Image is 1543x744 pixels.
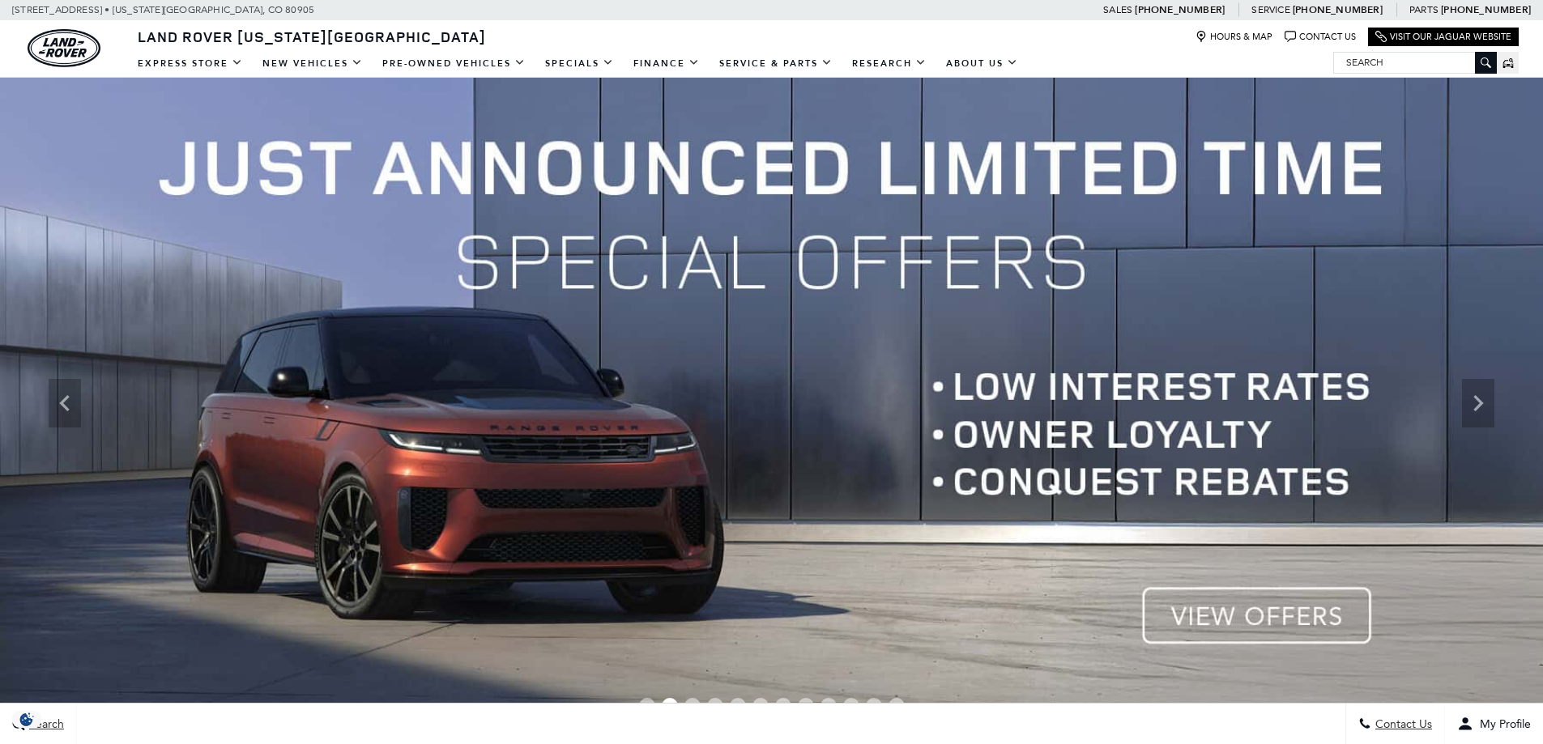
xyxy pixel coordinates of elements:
span: Go to slide 9 [821,698,837,714]
a: About Us [936,49,1028,78]
a: Land Rover [US_STATE][GEOGRAPHIC_DATA] [128,27,496,46]
a: [PHONE_NUMBER] [1293,3,1383,16]
div: Previous [49,379,81,427]
a: Specials [535,49,624,78]
a: Finance [624,49,710,78]
span: Go to slide 11 [866,698,882,714]
a: [STREET_ADDRESS] • [US_STATE][GEOGRAPHIC_DATA], CO 80905 [12,4,314,15]
button: Open user profile menu [1445,704,1543,744]
span: Go to slide 8 [798,698,814,714]
span: Land Rover [US_STATE][GEOGRAPHIC_DATA] [138,27,486,46]
a: Visit Our Jaguar Website [1375,31,1511,43]
a: [PHONE_NUMBER] [1441,3,1531,16]
span: Go to slide 6 [752,698,769,714]
span: Service [1251,4,1289,15]
span: Go to slide 5 [730,698,746,714]
section: Click to Open Cookie Consent Modal [8,711,45,728]
span: Go to slide 10 [843,698,859,714]
input: Search [1334,53,1496,72]
span: My Profile [1473,717,1531,731]
div: Next [1462,379,1494,427]
img: Opt-Out Icon [8,711,45,728]
span: Go to slide 4 [707,698,723,714]
a: land-rover [28,29,100,67]
a: Contact Us [1285,31,1356,43]
img: Land Rover [28,29,100,67]
nav: Main Navigation [128,49,1028,78]
span: Parts [1409,4,1439,15]
a: Research [842,49,936,78]
a: Hours & Map [1196,31,1272,43]
span: Go to slide 3 [684,698,701,714]
a: Service & Parts [710,49,842,78]
span: Sales [1103,4,1132,15]
span: Go to slide 2 [662,698,678,714]
a: [PHONE_NUMBER] [1135,3,1225,16]
span: Go to slide 12 [889,698,905,714]
span: Go to slide 7 [775,698,791,714]
a: New Vehicles [253,49,373,78]
span: Contact Us [1371,717,1432,731]
a: Pre-Owned Vehicles [373,49,535,78]
a: EXPRESS STORE [128,49,253,78]
span: Go to slide 1 [639,698,655,714]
